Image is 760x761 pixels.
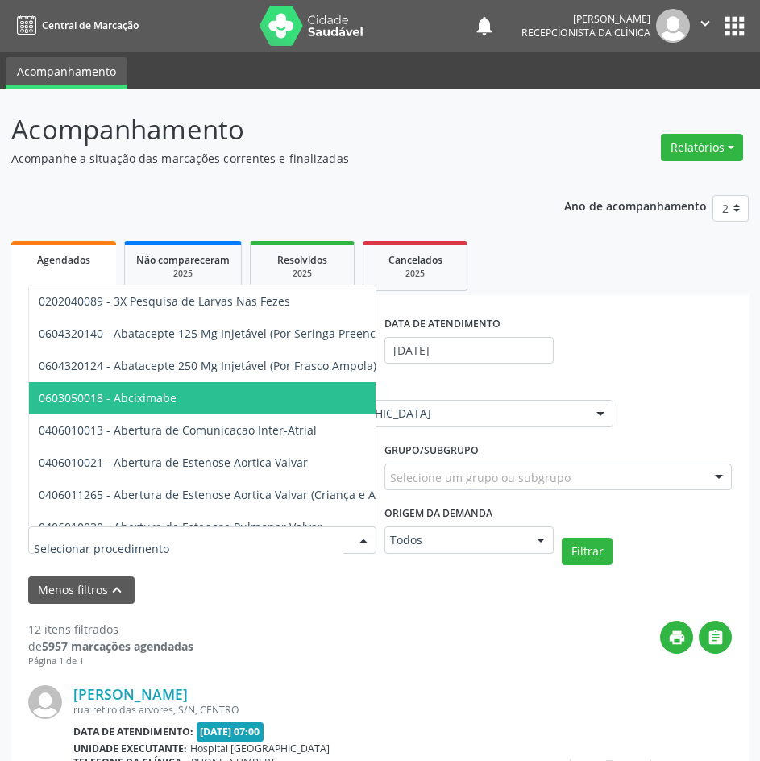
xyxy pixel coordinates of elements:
span: Resolvidos [277,253,327,267]
span: Agendados [37,253,90,267]
button: Relatórios [661,134,743,161]
span: 0604320124 - Abatacepte 250 Mg Injetável (Por Frasco Ampola). [39,358,380,373]
span: 0202040089 - 3X Pesquisa de Larvas Nas Fezes [39,293,290,309]
div: Página 1 de 1 [28,655,193,668]
span: 0604320140 - Abatacepte 125 Mg Injetável (Por Seringa Preenchida) [39,326,403,341]
button: Filtrar [562,538,613,565]
div: 2025 [136,268,230,280]
button: Menos filtroskeyboard_arrow_up [28,576,135,605]
a: Acompanhamento [6,57,127,89]
i:  [696,15,714,32]
label: Origem da demanda [384,501,492,526]
span: 0603050018 - Abciximabe [39,390,177,405]
span: Recepcionista da clínica [521,26,650,40]
span: Hospital [GEOGRAPHIC_DATA] [190,742,330,755]
input: Selecione um intervalo [384,337,554,364]
button: print [660,621,693,654]
label: DATA DE ATENDIMENTO [384,312,500,337]
a: [PERSON_NAME] [73,685,188,703]
div: 2025 [375,268,455,280]
span: Não compareceram [136,253,230,267]
i: keyboard_arrow_up [108,581,126,599]
label: Grupo/Subgrupo [384,439,479,464]
div: rua retiro das arvores, S/N, CENTRO [73,703,490,717]
button:  [690,9,721,43]
span: Cancelados [388,253,442,267]
span: 0406010013 - Abertura de Comunicacao Inter-Atrial [39,422,317,438]
strong: 5957 marcações agendadas [42,638,193,654]
b: Unidade executante: [73,742,187,755]
span: Central de Marcação [42,19,139,32]
img: img [656,9,690,43]
span: Selecione um grupo ou subgrupo [390,469,571,486]
p: Acompanhe a situação das marcações correntes e finalizadas [11,150,528,167]
i:  [707,629,725,647]
p: Acompanhamento [11,110,528,150]
span: Hospital [GEOGRAPHIC_DATA] [271,405,580,422]
span: Todos [390,532,521,548]
span: [DATE] 07:00 [197,722,264,741]
img: img [28,685,62,719]
b: Data de atendimento: [73,725,193,738]
span: 0406011265 - Abertura de Estenose Aortica Valvar (Criança e Adolescente) [39,487,438,502]
input: Selecionar procedimento [34,532,343,564]
button:  [699,621,732,654]
div: de [28,638,193,655]
div: 12 itens filtrados [28,621,193,638]
div: [PERSON_NAME] [521,12,650,26]
p: Ano de acompanhamento [564,195,707,215]
button: notifications [473,15,496,37]
button: apps [721,12,749,40]
a: Central de Marcação [11,12,139,39]
span: 0406010021 - Abertura de Estenose Aortica Valvar [39,455,308,470]
span: 0406010030 - Abertura de Estenose Pulmonar Valvar [39,519,322,534]
i: print [668,629,686,647]
div: 2025 [262,268,343,280]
